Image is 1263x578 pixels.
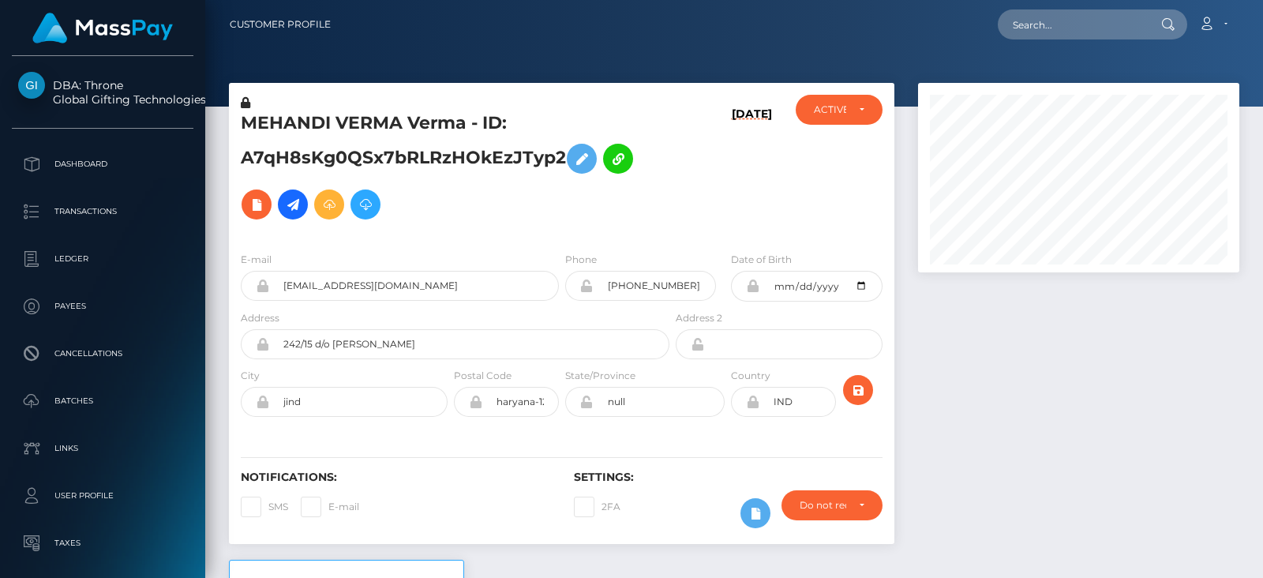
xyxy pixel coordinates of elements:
[18,342,187,366] p: Cancellations
[18,531,187,555] p: Taxes
[18,152,187,176] p: Dashboard
[241,497,288,517] label: SMS
[12,239,193,279] a: Ledger
[278,190,308,220] a: Initiate Payout
[301,497,359,517] label: E-mail
[18,247,187,271] p: Ledger
[781,490,883,520] button: Do not require
[18,295,187,318] p: Payees
[565,253,597,267] label: Phone
[565,369,635,383] label: State/Province
[241,311,279,325] label: Address
[241,369,260,383] label: City
[12,144,193,184] a: Dashboard
[796,95,883,125] button: ACTIVE
[574,471,883,484] h6: Settings:
[18,72,45,99] img: Global Gifting Technologies Inc
[731,253,792,267] label: Date of Birth
[18,200,187,223] p: Transactions
[574,497,620,517] label: 2FA
[241,111,661,227] h5: MEHANDI VERMA Verma - ID: A7qH8sKg0QSx7bRLRzHOkEzJTyp2
[230,8,331,41] a: Customer Profile
[12,476,193,516] a: User Profile
[814,103,847,116] div: ACTIVE
[800,499,846,512] div: Do not require
[12,429,193,468] a: Links
[18,437,187,460] p: Links
[731,369,770,383] label: Country
[732,107,772,233] h6: [DATE]
[18,389,187,413] p: Batches
[12,381,193,421] a: Batches
[241,471,550,484] h6: Notifications:
[12,78,193,107] span: DBA: Throne Global Gifting Technologies Inc
[454,369,512,383] label: Postal Code
[12,524,193,563] a: Taxes
[32,13,173,43] img: MassPay Logo
[998,9,1146,39] input: Search...
[676,311,722,325] label: Address 2
[18,484,187,508] p: User Profile
[241,253,272,267] label: E-mail
[12,192,193,231] a: Transactions
[12,334,193,373] a: Cancellations
[12,287,193,326] a: Payees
